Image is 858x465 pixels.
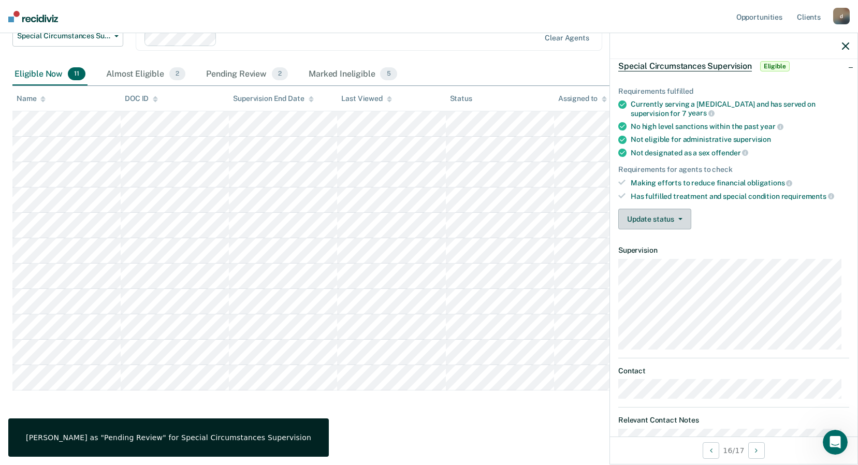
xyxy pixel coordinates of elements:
[631,122,849,131] div: No high level sanctions within the past
[618,87,849,96] div: Requirements fulfilled
[610,50,857,83] div: Special Circumstances SupervisionEligible
[618,246,849,255] dt: Supervision
[12,63,88,86] div: Eligible Now
[204,63,290,86] div: Pending Review
[169,67,185,81] span: 2
[631,192,849,201] div: Has fulfilled treatment and special condition
[781,192,834,200] span: requirements
[618,209,691,229] button: Update status
[703,442,719,459] button: Previous Opportunity
[711,149,749,157] span: offender
[618,165,849,174] div: Requirements for agents to check
[823,430,848,455] iframe: Intercom live chat
[631,100,849,118] div: Currently serving a [MEDICAL_DATA] and has served on supervision for 7
[618,61,752,71] span: Special Circumstances Supervision
[17,94,46,103] div: Name
[68,67,85,81] span: 11
[733,135,771,143] span: supervision
[8,11,58,22] img: Recidiviz
[760,122,783,130] span: year
[307,63,399,86] div: Marked Ineligible
[610,437,857,464] div: 16 / 17
[631,135,849,144] div: Not eligible for administrative
[558,94,607,103] div: Assigned to
[125,94,158,103] div: DOC ID
[760,61,790,71] span: Eligible
[450,94,472,103] div: Status
[618,416,849,425] dt: Relevant Contact Notes
[748,442,765,459] button: Next Opportunity
[631,178,849,187] div: Making efforts to reduce financial
[341,94,391,103] div: Last Viewed
[747,179,792,187] span: obligations
[688,109,715,117] span: years
[233,94,313,103] div: Supervision End Date
[26,433,311,442] div: [PERSON_NAME] as "Pending Review" for Special Circumstances Supervision
[272,67,288,81] span: 2
[17,32,110,40] span: Special Circumstances Supervision
[104,63,187,86] div: Almost Eligible
[618,367,849,375] dt: Contact
[380,67,397,81] span: 5
[631,148,849,157] div: Not designated as a sex
[833,8,850,24] div: d
[545,34,589,42] div: Clear agents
